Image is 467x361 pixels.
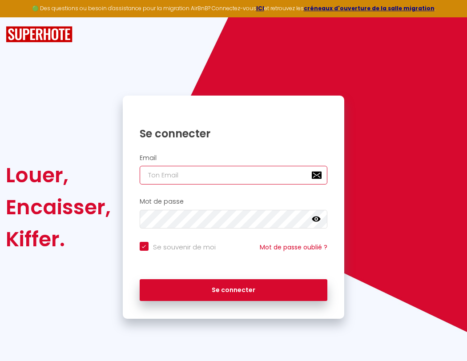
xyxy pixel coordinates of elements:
[6,191,111,223] div: Encaisser,
[140,127,328,140] h1: Se connecter
[260,243,327,252] a: Mot de passe oublié ?
[140,166,328,185] input: Ton Email
[140,279,328,301] button: Se connecter
[304,4,435,12] a: créneaux d'ouverture de la salle migration
[6,26,72,43] img: SuperHote logo
[7,4,34,30] button: Ouvrir le widget de chat LiveChat
[140,198,328,205] h2: Mot de passe
[6,159,111,191] div: Louer,
[6,223,111,255] div: Kiffer.
[256,4,264,12] a: ICI
[140,154,328,162] h2: Email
